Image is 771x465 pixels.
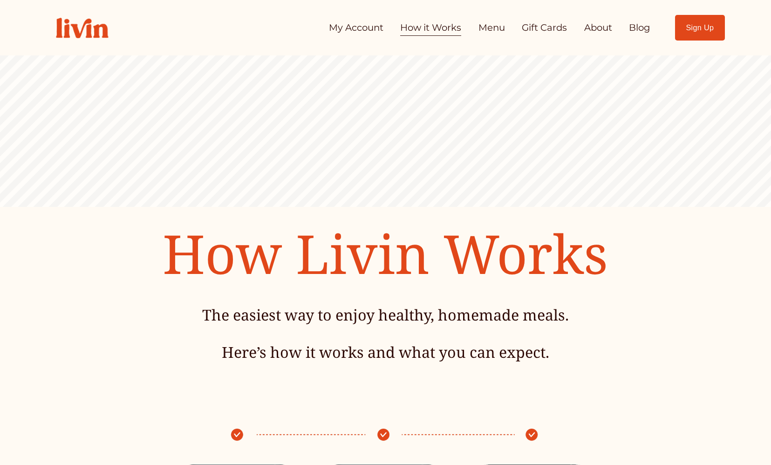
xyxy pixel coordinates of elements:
a: My Account [329,19,383,37]
h4: Here’s how it works and what you can expect. [106,342,664,362]
a: Blog [629,19,650,37]
h4: The easiest way to enjoy healthy, homemade meals. [106,305,664,325]
a: Menu [478,19,505,37]
a: Gift Cards [522,19,567,37]
span: How Livin Works [163,217,608,290]
img: Livin [46,8,118,48]
a: About [584,19,612,37]
a: Sign Up [675,15,725,41]
a: How it Works [400,19,461,37]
